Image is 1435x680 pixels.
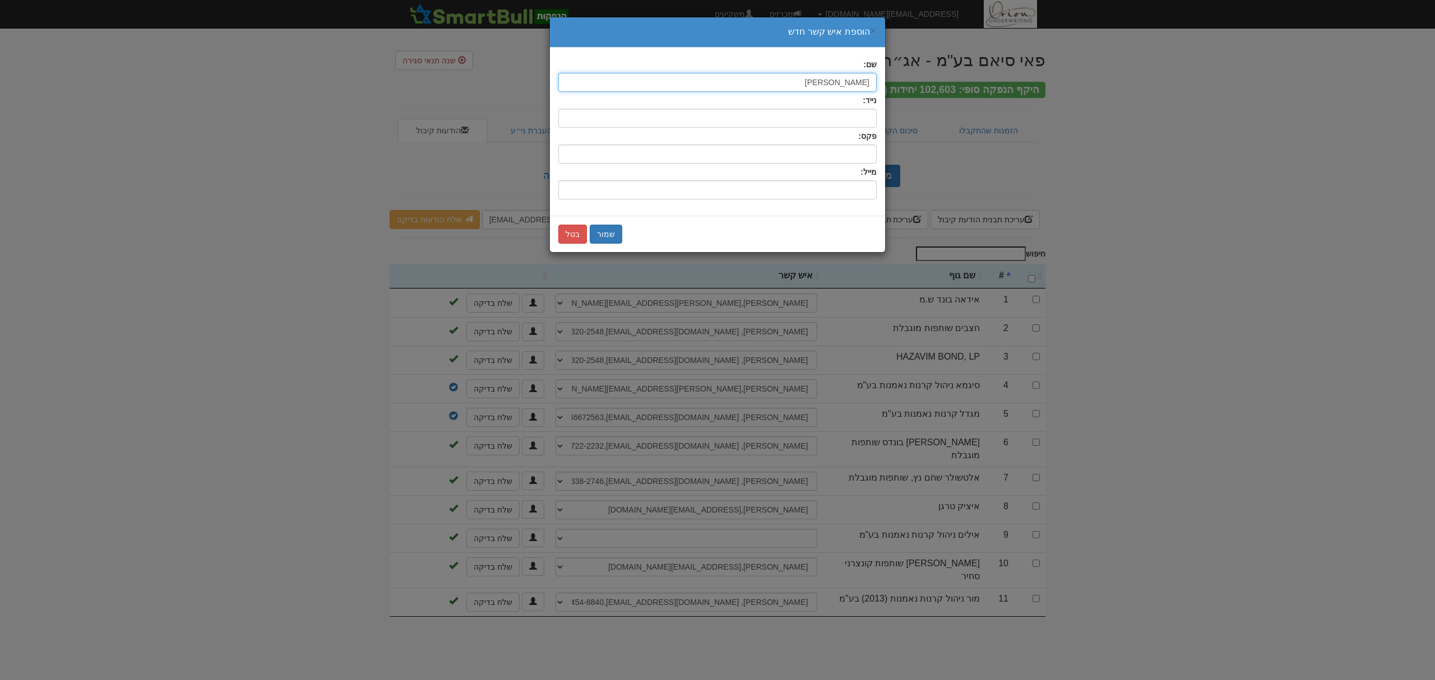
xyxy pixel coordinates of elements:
[860,166,877,178] label: מייל:
[863,95,877,106] label: נייד:
[858,131,877,142] label: פקס:
[788,26,869,39] div: הוספת איש קשר חדש
[870,25,877,36] button: ×
[590,225,622,244] button: שמור
[558,225,587,244] button: בטל
[863,59,877,70] label: שם:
